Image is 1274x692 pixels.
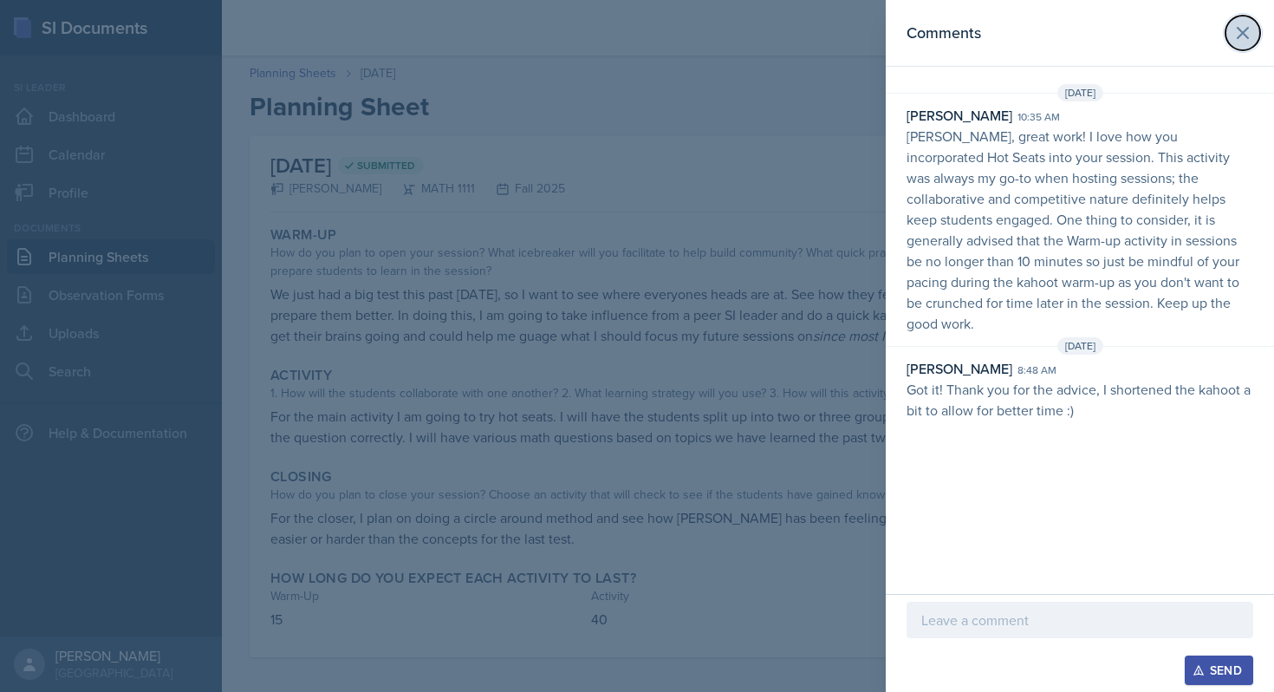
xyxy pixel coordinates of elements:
[1017,362,1056,378] div: 8:48 am
[907,126,1253,334] p: [PERSON_NAME], great work! I love how you incorporated Hot Seats into your session. This activity...
[907,379,1253,421] p: Got it! Thank you for the advice, I shortened the kahoot a bit to allow for better time :)
[1057,84,1103,101] span: [DATE]
[1185,656,1253,685] button: Send
[1057,337,1103,355] span: [DATE]
[1017,109,1060,125] div: 10:35 am
[907,21,981,45] h2: Comments
[907,105,1012,126] div: [PERSON_NAME]
[907,358,1012,379] div: [PERSON_NAME]
[1196,663,1242,677] div: Send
